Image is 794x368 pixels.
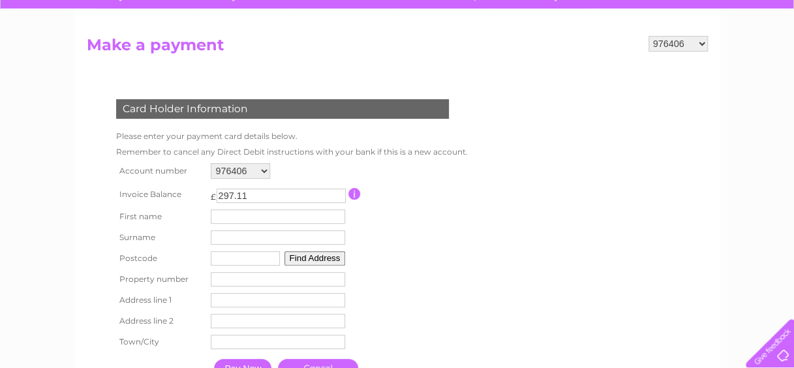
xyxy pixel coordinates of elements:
[564,55,589,65] a: Water
[113,269,208,290] th: Property number
[548,7,638,23] a: 0333 014 3131
[28,34,95,74] img: logo.png
[87,36,708,61] h2: Make a payment
[113,160,208,182] th: Account number
[113,182,208,206] th: Invoice Balance
[751,55,782,65] a: Log out
[680,55,699,65] a: Blog
[211,185,216,202] td: £
[597,55,626,65] a: Energy
[113,311,208,331] th: Address line 2
[707,55,739,65] a: Contact
[113,331,208,352] th: Town/City
[113,290,208,311] th: Address line 1
[348,188,361,200] input: Information
[634,55,673,65] a: Telecoms
[284,251,346,266] button: Find Address
[113,144,471,160] td: Remember to cancel any Direct Debit instructions with your bank if this is a new account.
[113,129,471,144] td: Please enter your payment card details below.
[116,99,449,119] div: Card Holder Information
[113,248,208,269] th: Postcode
[89,7,706,63] div: Clear Business is a trading name of Verastar Limited (registered in [GEOGRAPHIC_DATA] No. 3667643...
[113,206,208,227] th: First name
[113,227,208,248] th: Surname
